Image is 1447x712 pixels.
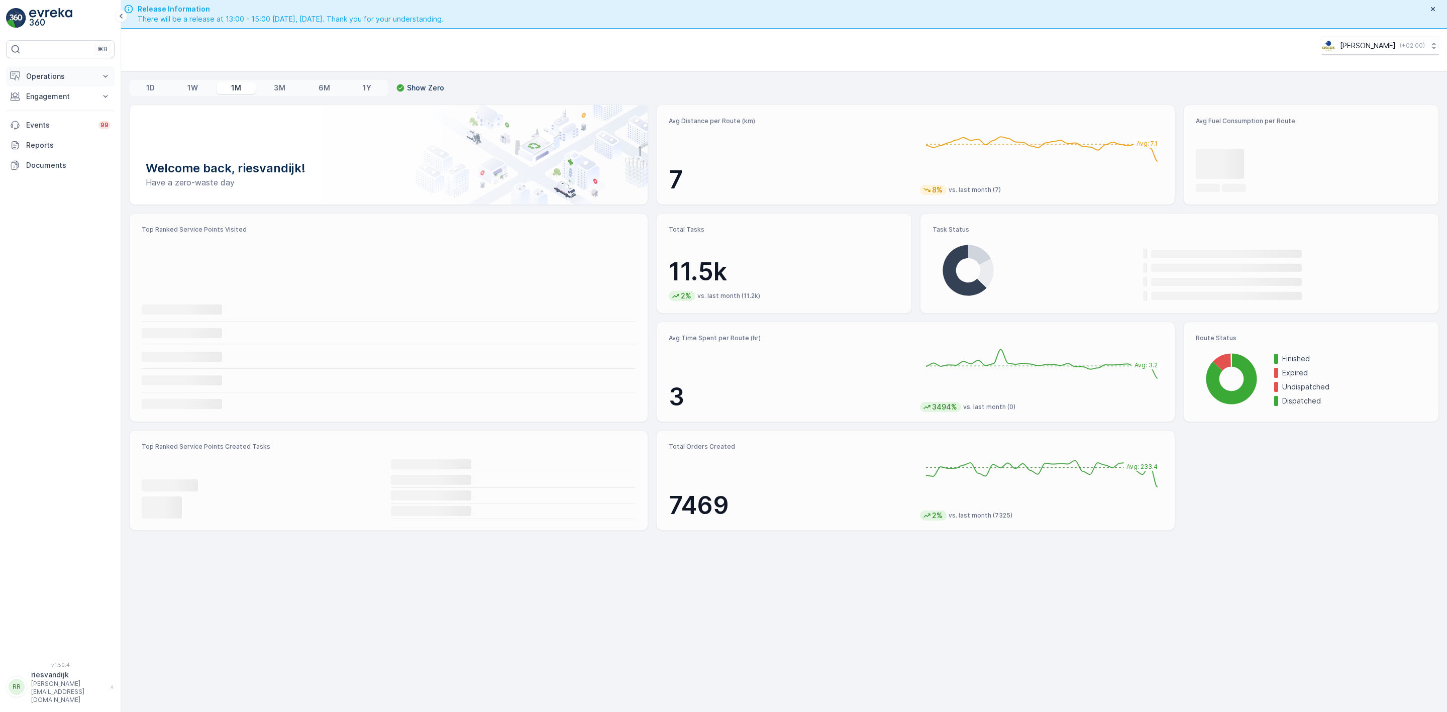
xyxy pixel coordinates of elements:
p: vs. last month (7325) [949,512,1012,520]
button: Operations [6,66,115,86]
p: Route Status [1196,334,1426,342]
span: Release Information [138,4,444,14]
p: Have a zero-waste day [146,176,632,188]
img: basis-logo_rgb2x.png [1321,40,1336,51]
p: 3M [274,83,285,93]
span: There will be a release at 13:00 - 15:00 [DATE], [DATE]. Thank you for your understanding. [138,14,444,24]
div: RR [9,679,25,695]
p: vs. last month (11.2k) [697,292,760,300]
p: 7469 [669,490,912,521]
p: Top Ranked Service Points Created Tasks [142,443,636,451]
p: Events [26,120,92,130]
p: 3 [669,382,912,412]
p: ⌘B [97,45,108,53]
img: logo_light-DOdMpM7g.png [29,8,72,28]
p: Dispatched [1282,396,1426,406]
a: Reports [6,135,115,155]
p: Task Status [933,226,1426,234]
p: riesvandijk [31,670,106,680]
p: 1M [231,83,241,93]
p: Total Orders Created [669,443,912,451]
p: Avg Time Spent per Route (hr) [669,334,912,342]
p: Reports [26,140,111,150]
img: logo [6,8,26,28]
p: 3494% [931,402,958,412]
a: Documents [6,155,115,175]
p: Engagement [26,91,94,101]
p: 2% [931,511,944,521]
p: 11.5k [669,257,899,287]
p: Undispatched [1282,382,1426,392]
p: 1W [187,83,198,93]
span: v 1.50.4 [6,662,115,668]
button: [PERSON_NAME](+02:00) [1321,37,1439,55]
p: Expired [1282,368,1426,378]
p: Total Tasks [669,226,899,234]
p: 7 [669,165,912,195]
p: 1Y [363,83,371,93]
p: 2% [680,291,692,301]
p: Welcome back, riesvandijk! [146,160,632,176]
p: Avg Fuel Consumption per Route [1196,117,1426,125]
p: Top Ranked Service Points Visited [142,226,636,234]
p: vs. last month (7) [949,186,1001,194]
button: RRriesvandijk[PERSON_NAME][EMAIL_ADDRESS][DOMAIN_NAME] [6,670,115,704]
p: 8% [931,185,944,195]
p: ( +02:00 ) [1400,42,1425,50]
p: 6M [319,83,330,93]
p: [PERSON_NAME][EMAIL_ADDRESS][DOMAIN_NAME] [31,680,106,704]
p: Documents [26,160,111,170]
p: 99 [100,121,109,129]
a: Events99 [6,115,115,135]
p: [PERSON_NAME] [1340,41,1396,51]
p: Finished [1282,354,1426,364]
p: 1D [146,83,155,93]
p: Show Zero [407,83,444,93]
p: vs. last month (0) [963,403,1015,411]
p: Operations [26,71,94,81]
p: Avg Distance per Route (km) [669,117,912,125]
button: Engagement [6,86,115,107]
